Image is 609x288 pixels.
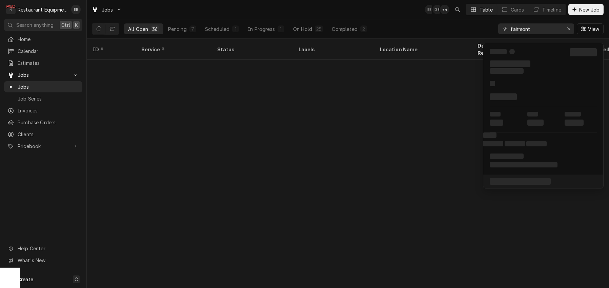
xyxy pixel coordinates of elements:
[362,25,366,33] div: 2
[234,25,238,33] div: 1
[191,25,195,33] div: 7
[490,120,503,126] span: ‌
[6,5,16,14] div: R
[490,178,551,185] span: ‌
[61,21,70,29] span: Ctrl
[18,119,79,126] span: Purchase Orders
[490,68,524,74] span: ‌
[510,23,561,34] input: Keyword search
[483,132,496,138] span: ‌
[18,245,78,252] span: Help Center
[380,46,465,53] div: Location Name
[490,162,557,167] span: ‌
[490,49,507,54] span: ‌
[248,25,275,33] div: In Progress
[71,5,81,14] div: Emily Bird's Avatar
[217,46,286,53] div: Status
[4,81,82,92] a: Jobs
[563,23,574,34] button: Erase input
[18,83,79,90] span: Jobs
[92,46,129,53] div: ID
[141,46,205,53] div: Service
[18,6,67,13] div: Restaurant Equipment Diagnostics
[432,5,442,14] div: DS
[18,59,79,67] span: Estimates
[4,105,82,116] a: Invoices
[6,5,16,14] div: Restaurant Equipment Diagnostics's Avatar
[128,25,148,33] div: All Open
[18,71,69,78] span: Jobs
[542,6,561,13] div: Timeline
[4,69,82,80] a: Go to Jobs
[18,107,79,114] span: Invoices
[490,93,517,100] span: ‌
[4,19,82,31] button: Search anythingCtrlK
[18,48,79,55] span: Calendar
[298,46,369,53] div: Labels
[565,120,584,126] span: ‌
[18,36,79,43] span: Home
[425,5,434,14] div: Emily Bird's Avatar
[75,21,78,29] span: K
[16,21,54,29] span: Search anything
[526,141,547,146] span: ‌
[511,6,524,13] div: Cards
[509,49,515,54] span: ‌
[18,276,33,282] span: Create
[4,46,82,57] a: Calendar
[432,5,442,14] div: Derek Stewart's Avatar
[577,23,604,34] button: View
[490,112,501,116] span: ‌
[279,25,283,33] div: 1
[452,4,463,15] button: Open search
[75,276,78,283] span: C
[4,141,82,152] a: Go to Pricebook
[480,6,493,13] div: Table
[71,5,81,14] div: EB
[578,6,601,13] span: New Job
[490,154,524,159] span: ‌
[18,131,79,138] span: Clients
[205,25,229,33] div: Scheduled
[168,25,187,33] div: Pending
[4,57,82,69] a: Estimates
[4,255,82,266] a: Go to What's New
[4,129,82,140] a: Clients
[4,34,82,45] a: Home
[4,117,82,128] a: Purchase Orders
[570,48,597,56] span: ‌
[505,141,525,146] span: ‌
[527,112,538,116] span: ‌
[490,81,495,86] span: ‌
[490,60,530,67] span: ‌
[316,25,322,33] div: 25
[18,143,69,150] span: Pricebook
[293,25,312,33] div: On Hold
[440,5,449,14] div: + 4
[483,141,503,146] span: ‌
[152,25,158,33] div: 36
[102,6,113,13] span: Jobs
[18,257,78,264] span: What's New
[565,112,581,116] span: ‌
[527,120,544,126] span: ‌
[477,42,508,56] div: Date Received
[4,93,82,104] a: Job Series
[568,4,604,15] button: New Job
[89,4,125,15] a: Go to Jobs
[332,25,357,33] div: Completed
[425,5,434,14] div: EB
[18,95,79,102] span: Job Series
[587,25,601,33] span: View
[4,243,82,254] a: Go to Help Center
